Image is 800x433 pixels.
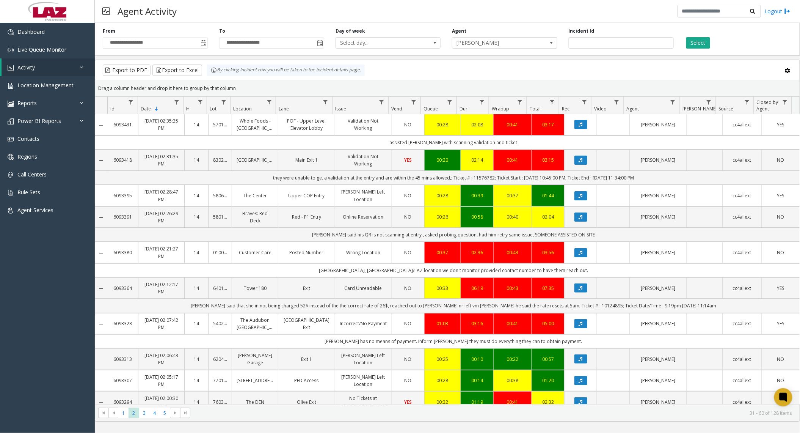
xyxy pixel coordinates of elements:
[189,356,204,363] a: 14
[143,153,180,167] a: [DATE] 02:31:35 PM
[728,320,756,327] a: cc4allext
[536,377,560,384] div: 01:20
[634,213,682,220] a: [PERSON_NAME]
[466,398,489,406] div: 01:19
[189,377,204,384] a: 14
[429,398,456,406] a: 00:32
[405,285,412,291] span: NO
[466,377,489,384] a: 00:14
[547,97,557,107] a: Total Filter Menu
[189,285,204,292] a: 14
[95,122,107,128] a: Collapse Details
[429,121,456,128] div: 00:28
[405,249,412,256] span: NO
[108,408,119,418] span: Go to the previous page
[141,105,151,112] span: Date
[668,97,678,107] a: Agent Filter Menu
[536,156,560,164] div: 03:15
[336,28,365,35] label: Day of week
[283,117,330,132] a: POF - Upper Level Elevator Lobby
[498,285,527,292] a: 00:43
[466,320,489,327] a: 03:16
[429,192,456,199] div: 00:28
[189,213,204,220] a: 14
[8,190,14,196] img: 'icon'
[405,121,412,128] span: NO
[536,213,560,220] a: 02:04
[429,156,456,164] a: 00:20
[766,249,795,256] a: NO
[728,356,756,363] a: cc4allext
[429,320,456,327] div: 01:03
[8,47,14,53] img: 'icon'
[218,97,229,107] a: Lot Filter Menu
[112,213,133,220] a: 6093391
[498,398,527,406] a: 00:41
[397,356,420,363] a: NO
[340,117,387,132] a: Validation Not Working
[283,213,330,220] a: Red - P1 Entry
[498,356,527,363] a: 00:22
[515,97,525,107] a: Wrapup Filter Menu
[397,192,420,199] a: NO
[283,398,330,406] a: Olive Exit
[766,121,795,128] a: YES
[728,156,756,164] a: cc4allext
[742,97,752,107] a: Source Filter Menu
[405,377,412,384] span: NO
[340,153,387,167] a: Validation Not Working
[466,285,489,292] a: 06:19
[340,188,387,203] a: [PERSON_NAME] Left Location
[397,398,420,406] a: YES
[95,321,107,327] a: Collapse Details
[466,356,489,363] a: 00:10
[143,316,180,331] a: [DATE] 02:07:42 PM
[237,285,273,292] a: Tower 180
[283,249,330,256] a: Posted Number
[466,249,489,256] div: 02:36
[536,356,560,363] a: 00:57
[107,263,800,277] td: [GEOGRAPHIC_DATA], [GEOGRAPHIC_DATA]/LAZ location we don't monitor provided contact number to hav...
[397,320,420,327] a: NO
[283,192,330,199] a: Upper COP Entry
[766,213,795,220] a: NO
[498,377,527,384] a: 00:38
[107,135,800,150] td: assisted [PERSON_NAME] with scanning validation and ticket
[498,320,527,327] a: 00:41
[189,398,204,406] a: 14
[213,192,227,199] a: 580645
[95,97,800,404] div: Data table
[143,395,180,409] a: [DATE] 02:00:30 PM
[112,377,133,384] a: 6093307
[634,377,682,384] a: [PERSON_NAME]
[143,245,180,260] a: [DATE] 02:21:27 PM
[8,154,14,160] img: 'icon'
[237,249,273,256] a: Customer Care
[466,156,489,164] div: 02:14
[498,121,527,128] div: 00:41
[103,28,115,35] label: From
[376,97,387,107] a: Issue Filter Menu
[466,192,489,199] div: 00:39
[634,356,682,363] a: [PERSON_NAME]
[213,398,227,406] a: 760302
[17,135,39,142] span: Contacts
[234,105,252,112] span: Location
[397,377,420,384] a: NO
[777,249,784,256] span: NO
[126,97,136,107] a: Id Filter Menu
[498,213,527,220] div: 00:40
[397,213,420,220] a: NO
[429,356,456,363] a: 00:25
[112,356,133,363] a: 6093313
[536,398,560,406] a: 02:32
[17,28,45,35] span: Dashboard
[536,192,560,199] a: 01:44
